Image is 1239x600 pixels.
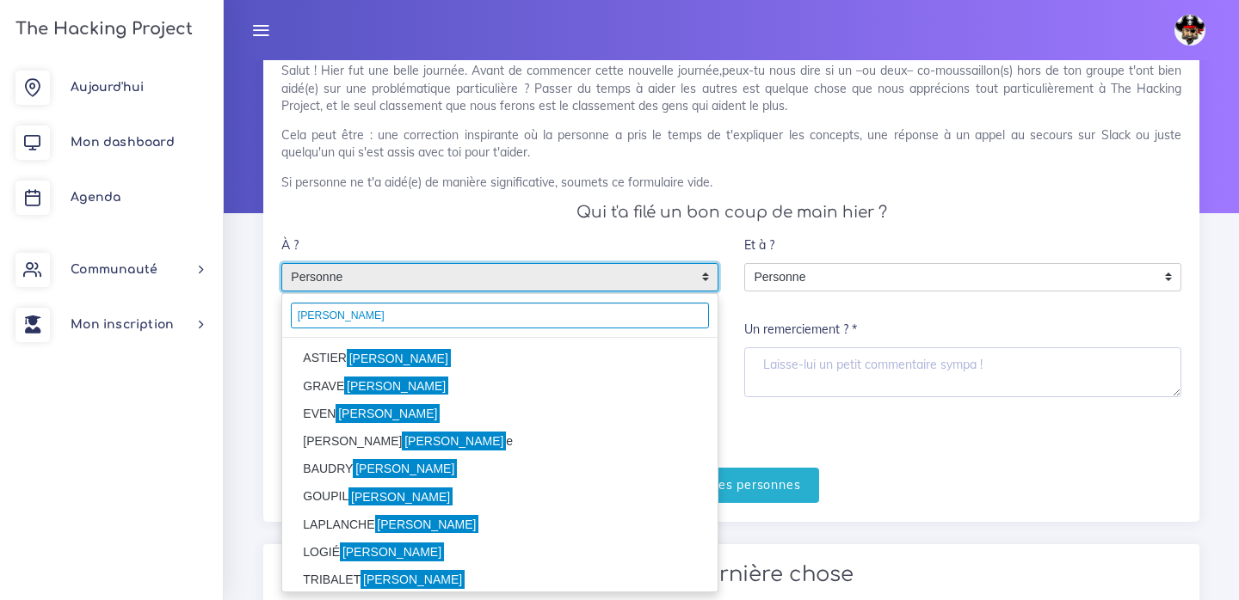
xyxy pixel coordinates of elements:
[71,191,120,204] span: Agenda
[375,515,479,534] mark: [PERSON_NAME]
[282,538,718,566] li: LOGIÉ
[644,468,820,503] input: Merci à ces personnes
[1174,15,1205,46] img: avatar
[281,203,1181,222] h4: Qui t'a filé un bon coup de main hier ?
[402,432,506,450] mark: [PERSON_NAME]
[282,566,718,593] li: TRIBALET
[10,20,193,39] h3: The Hacking Project
[745,264,1155,291] span: Personne
[744,228,774,263] label: Et à ?
[282,427,718,455] li: [PERSON_NAME] e
[71,263,157,276] span: Communauté
[336,404,440,423] mark: [PERSON_NAME]
[281,62,1181,114] p: Salut ! Hier fut une belle journée. Avant de commencer cette nouvelle journée,peux-tu nous dire s...
[71,81,144,94] span: Aujourd'hui
[347,349,451,368] mark: [PERSON_NAME]
[348,487,453,506] mark: [PERSON_NAME]
[282,264,692,291] span: Personne
[282,345,718,372] li: ASTIER
[282,400,718,427] li: EVEN
[71,318,174,331] span: Mon inscription
[281,126,1181,162] p: Cela peut être : une correction inspirante où la personne a pris le temps de t'expliquer les conc...
[340,542,444,561] mark: [PERSON_NAME]
[353,459,457,478] mark: [PERSON_NAME]
[344,377,448,395] mark: [PERSON_NAME]
[282,456,718,483] li: BAUDRY
[282,483,718,511] li: GOUPIL
[291,303,709,328] input: écrivez 3 charactères minimum pour afficher les résultats
[281,228,299,263] label: À ?
[281,174,1181,191] p: Si personne ne t'a aidé(e) de manière significative, soumets ce formulaire vide.
[71,136,175,149] span: Mon dashboard
[361,570,465,589] mark: [PERSON_NAME]
[282,511,718,538] li: LAPLANCHE
[281,562,1181,587] h2: 📢 Une dernière chose
[744,313,857,348] label: Un remerciement ? *
[282,372,718,400] li: GRAVE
